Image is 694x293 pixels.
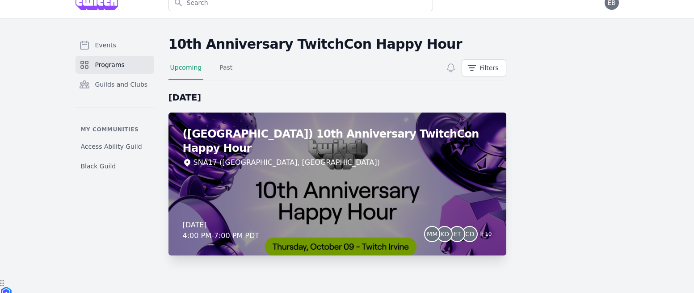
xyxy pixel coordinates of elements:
div: SNA17 ([GEOGRAPHIC_DATA], [GEOGRAPHIC_DATA]) [193,157,380,168]
a: ([GEOGRAPHIC_DATA]) 10th Anniversary TwitchCon Happy HourSNA17 ([GEOGRAPHIC_DATA], [GEOGRAPHIC_DA... [168,113,506,255]
a: Events [76,36,154,54]
a: Past [218,63,234,80]
span: MM [427,231,437,237]
div: [DATE] 4:00 PM - 7:00 PM PDT [183,220,260,241]
button: Subscribe [444,61,458,75]
a: Guilds and Clubs [76,75,154,93]
button: Filters [462,59,506,76]
a: Programs [76,56,154,74]
span: Programs [95,60,125,69]
span: Access Ability Guild [81,142,142,151]
span: CD [465,231,475,237]
span: Black Guild [81,162,116,171]
h2: 10th Anniversary TwitchCon Happy Hour [168,36,506,52]
p: My communities [76,126,154,133]
a: Black Guild [76,158,154,174]
a: Upcoming [168,63,204,80]
h2: [DATE] [168,91,506,104]
span: Guilds and Clubs [95,80,148,89]
span: KD [440,231,449,237]
nav: Sidebar [76,36,154,174]
span: + 10 [475,229,492,241]
span: ET [453,231,461,237]
a: Access Ability Guild [76,138,154,155]
h2: ([GEOGRAPHIC_DATA]) 10th Anniversary TwitchCon Happy Hour [183,127,492,155]
span: Events [95,41,116,50]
